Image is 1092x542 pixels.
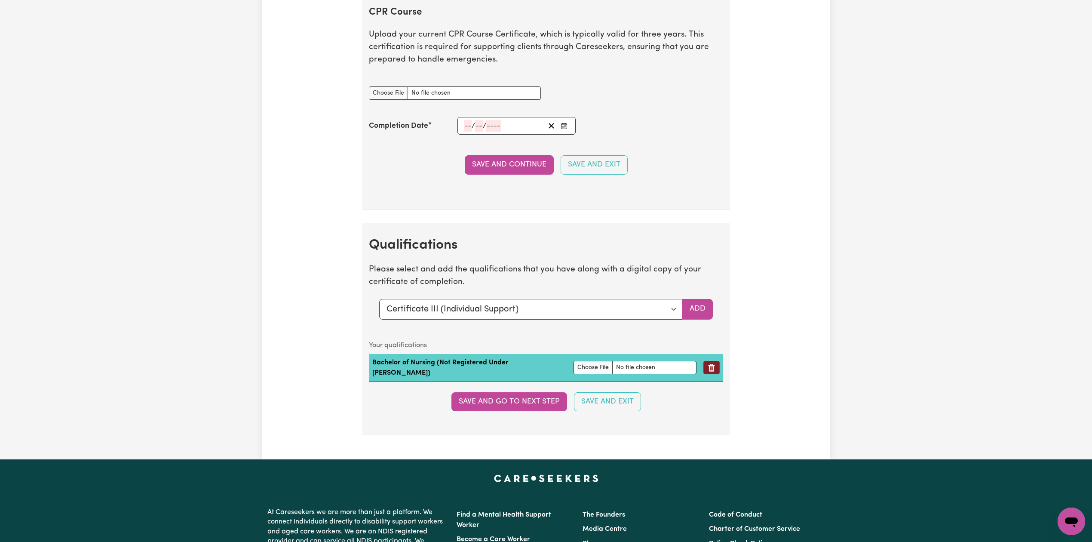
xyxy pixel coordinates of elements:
[369,237,723,253] h2: Qualifications
[369,7,723,18] h2: CPR Course
[558,120,570,132] button: Enter the Completion Date of your CPR Course
[574,392,641,411] button: Save and Exit
[464,120,472,132] input: --
[483,122,486,130] span: /
[583,526,627,533] a: Media Centre
[1058,508,1085,535] iframe: Button to launch messaging window
[465,155,554,174] button: Save and Continue
[451,392,567,411] button: Save and go to next step
[475,120,483,132] input: --
[709,526,800,533] a: Charter of Customer Service
[486,120,501,132] input: ----
[457,511,551,529] a: Find a Mental Health Support Worker
[583,511,625,518] a: The Founders
[472,122,475,130] span: /
[545,120,558,132] button: Clear date
[703,361,720,374] button: Remove qualification
[369,264,723,289] p: Please select and add the qualifications that you have along with a digital copy of your certific...
[709,511,762,518] a: Code of Conduct
[494,475,598,482] a: Careseekers home page
[369,120,428,132] label: Completion Date
[369,337,723,354] caption: Your qualifications
[561,155,628,174] button: Save and Exit
[369,29,723,66] p: Upload your current CPR Course Certificate, which is typically valid for three years. This certif...
[682,299,713,320] button: Add selected qualification
[369,354,570,382] td: Bachelor of Nursing (Not Registered Under [PERSON_NAME])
